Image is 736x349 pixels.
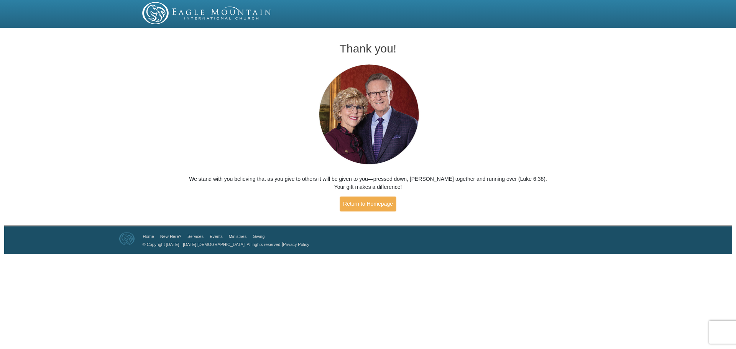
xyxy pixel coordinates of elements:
a: Ministries [229,234,246,239]
img: EMIC [142,2,272,24]
a: New Here? [160,234,181,239]
img: Pastors George and Terri Pearsons [312,62,425,167]
a: Services [187,234,204,239]
p: | [140,240,309,248]
a: Privacy Policy [283,242,309,247]
a: Events [210,234,223,239]
a: Giving [253,234,264,239]
a: Return to Homepage [340,197,396,211]
h1: Thank you! [188,42,548,55]
p: We stand with you believing that as you give to others it will be given to you—pressed down, [PER... [188,175,548,191]
img: Eagle Mountain International Church [119,232,135,245]
a: © Copyright [DATE] - [DATE] [DEMOGRAPHIC_DATA]. All rights reserved. [143,242,282,247]
a: Home [143,234,154,239]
